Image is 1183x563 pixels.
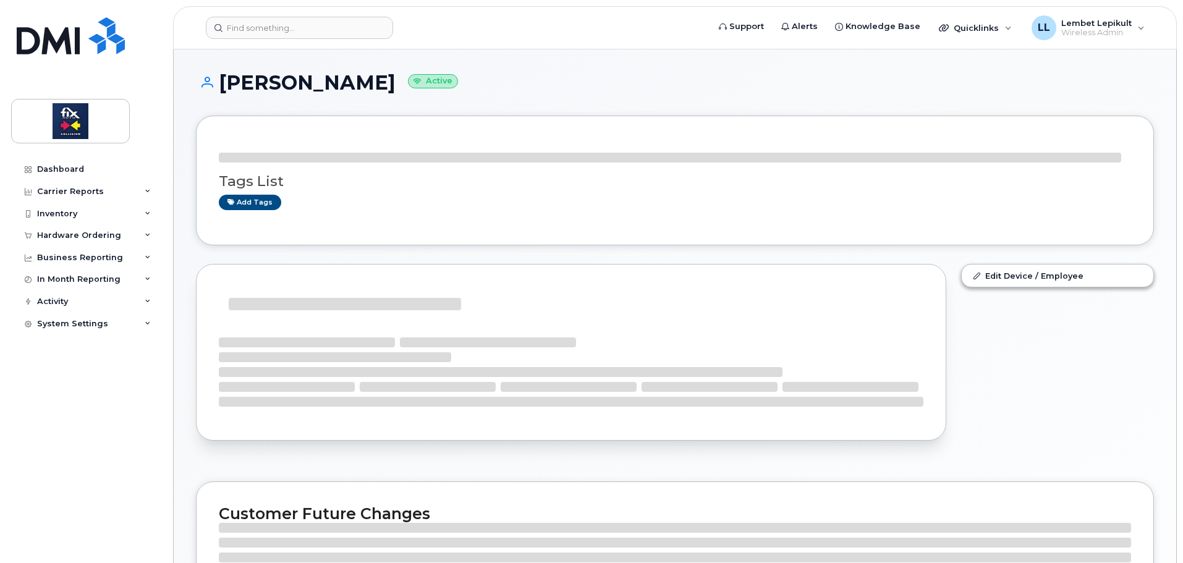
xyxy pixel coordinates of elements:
a: Add tags [219,195,281,210]
h2: Customer Future Changes [219,504,1131,523]
h3: Tags List [219,174,1131,189]
small: Active [408,74,458,88]
a: Edit Device / Employee [962,265,1153,287]
h1: [PERSON_NAME] [196,72,1154,93]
